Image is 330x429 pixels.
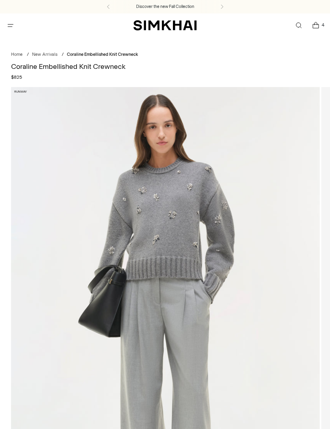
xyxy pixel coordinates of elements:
div: / [27,51,29,58]
a: New Arrivals [32,52,57,57]
span: Coraline Embellished Knit Crewneck [67,52,138,57]
a: Home [11,52,23,57]
a: Open cart modal [307,17,324,34]
button: Open menu modal [2,17,19,34]
a: Discover the new Fall Collection [136,4,194,10]
span: $825 [11,74,22,81]
a: Open search modal [290,17,307,34]
div: / [62,51,64,58]
span: 4 [320,21,327,28]
h1: Coraline Embellished Knit Crewneck [11,63,319,70]
a: SIMKHAI [133,20,197,31]
nav: breadcrumbs [11,51,319,58]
